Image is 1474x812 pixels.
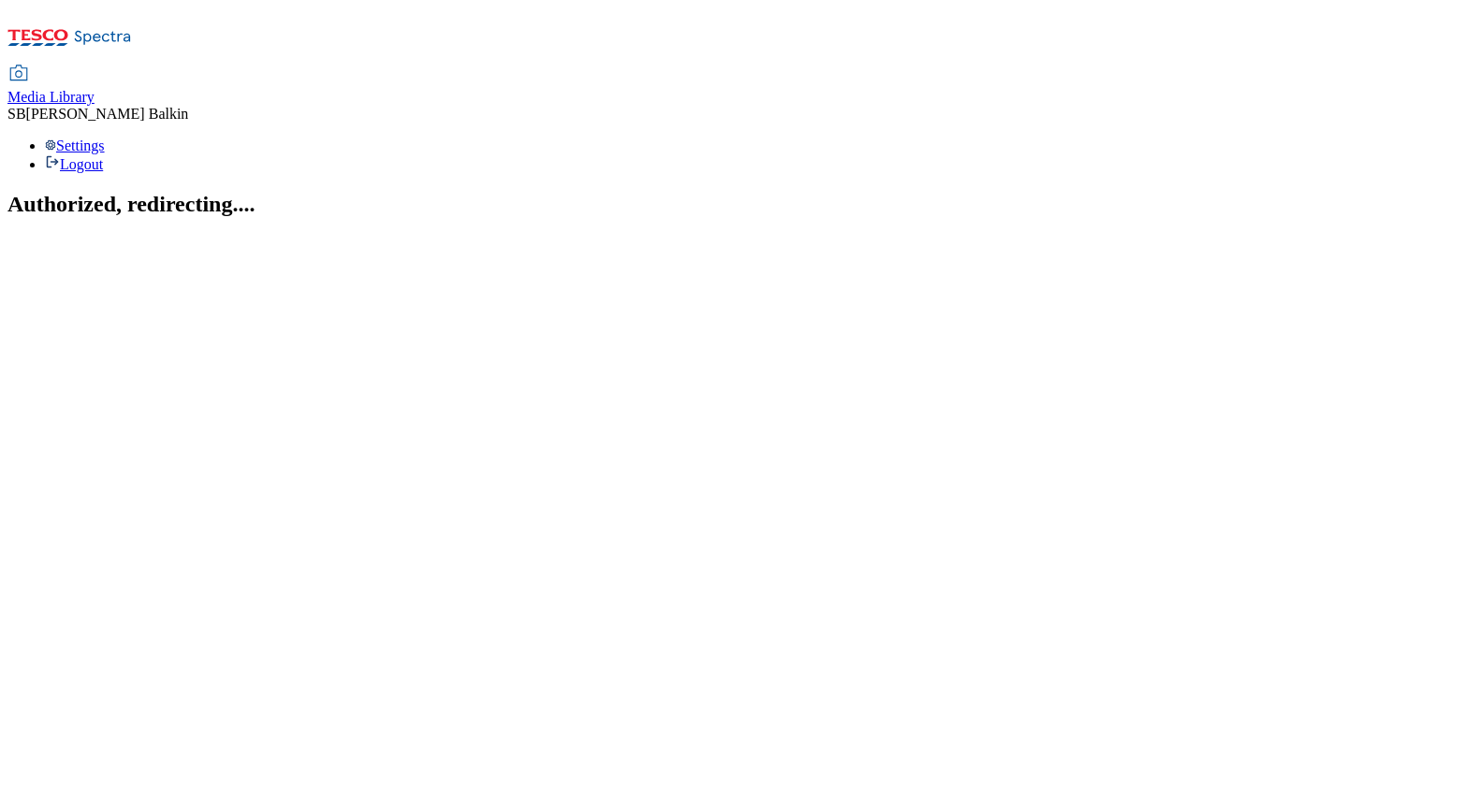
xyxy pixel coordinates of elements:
[7,192,1467,217] h2: Authorized, redirecting....
[7,89,95,105] span: Media Library
[26,106,189,122] span: [PERSON_NAME] Balkin
[45,138,105,153] a: Settings
[7,106,26,122] span: SB
[45,156,103,172] a: Logout
[7,66,95,106] a: Media Library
